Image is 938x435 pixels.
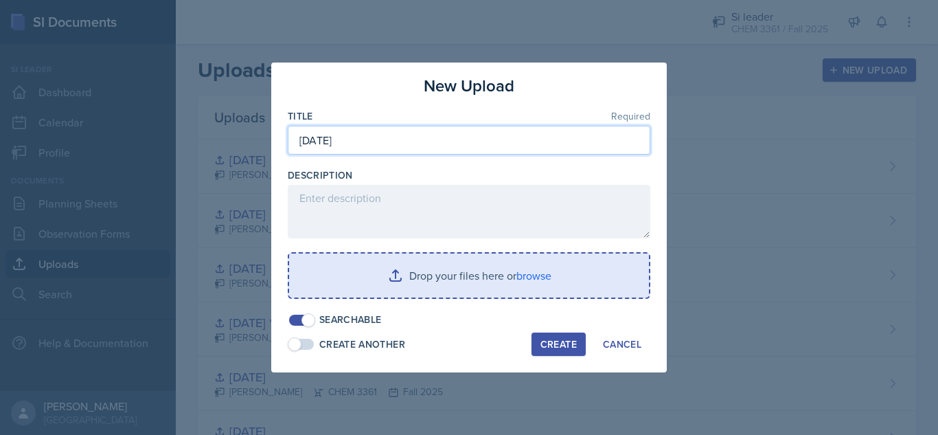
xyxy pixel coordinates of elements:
span: Required [611,111,650,121]
div: Cancel [603,339,641,350]
input: Enter title [288,126,650,155]
div: Create Another [319,337,405,352]
div: Create [540,339,577,350]
button: Cancel [594,333,650,356]
label: Title [288,109,313,123]
button: Create [531,333,586,356]
div: Searchable [319,313,382,327]
h3: New Upload [424,74,514,98]
label: Description [288,168,353,182]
